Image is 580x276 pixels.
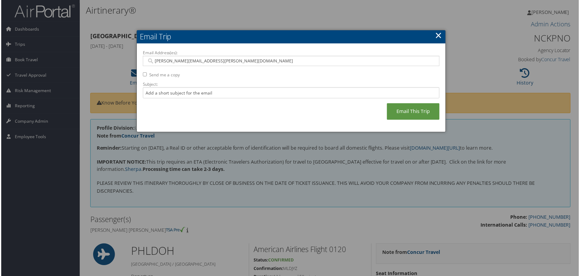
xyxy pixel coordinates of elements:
label: Subject: [142,81,440,88]
label: Email Address(es): [142,50,440,56]
input: Add a short subject for the email [142,88,440,99]
h2: Email Trip [136,30,446,44]
input: Email address (Separate multiple email addresses with commas) [146,58,436,64]
a: Email This Trip [387,104,440,120]
label: Send me a copy [149,72,180,78]
a: × [436,29,443,42]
